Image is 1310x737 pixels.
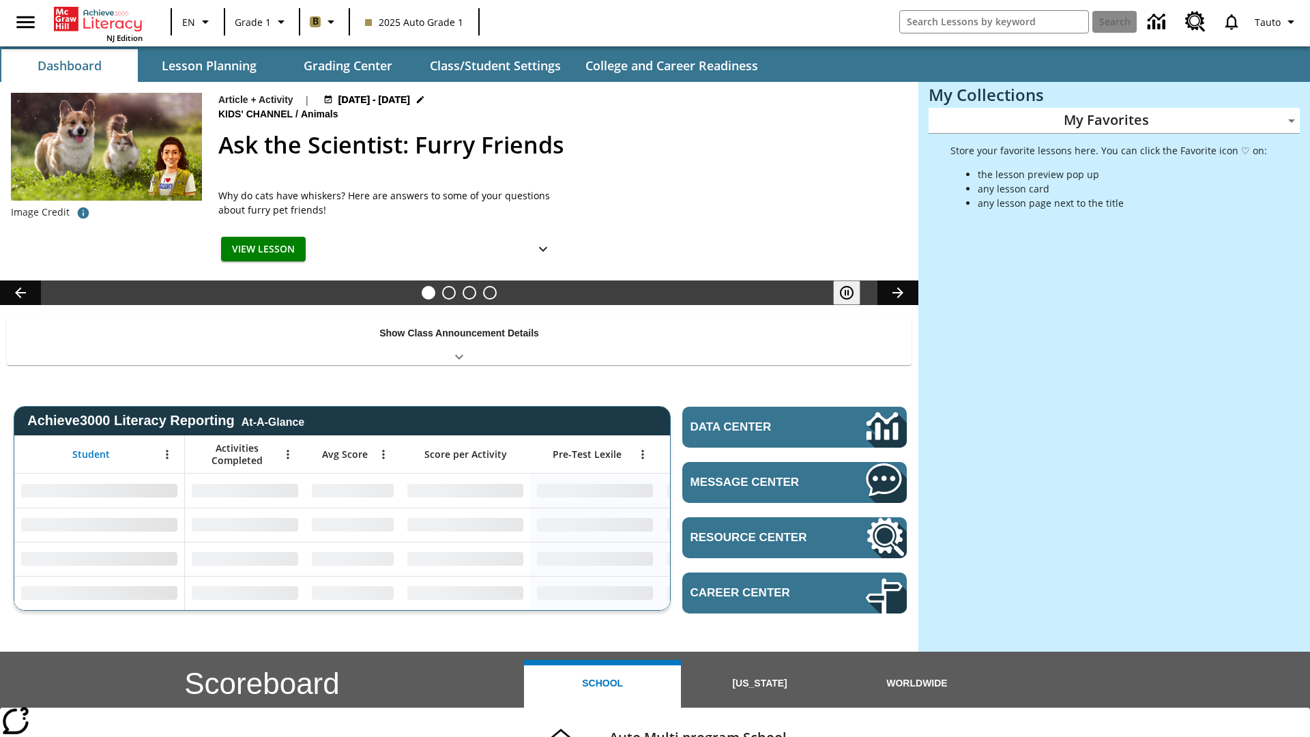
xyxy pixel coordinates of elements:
span: Student [72,448,110,461]
button: Open Menu [632,444,653,465]
button: College and Career Readiness [574,49,769,82]
span: Pre-Test Lexile [553,448,622,461]
h3: My Collections [929,85,1300,104]
div: No Data, [185,474,305,508]
a: Notifications [1214,4,1249,40]
span: Message Center [690,476,825,489]
button: Grading Center [280,49,416,82]
a: Resource Center, Will open in new tab [682,517,907,558]
button: Slide 4 Remembering Justice O'Connor [483,286,497,300]
div: No Data, [305,576,401,610]
span: Achieve3000 Literacy Reporting [27,413,304,429]
span: Career Center [690,586,825,600]
li: any lesson page next to the title [978,196,1267,210]
button: Dashboard [1,49,138,82]
h2: Ask the Scientist: Furry Friends [218,128,902,162]
a: Resource Center, Will open in new tab [1177,3,1214,40]
span: Animals [301,107,340,122]
span: Score per Activity [424,448,507,461]
div: Home [54,4,143,43]
button: Language: EN, Select a language [176,10,220,34]
img: Avatar of the scientist with a cat and dog standing in a grassy field in the background [11,93,202,201]
div: At-A-Glance [242,414,304,429]
button: Grade: Grade 1, Select a grade [229,10,295,34]
div: Why do cats have whiskers? Here are answers to some of your questions about furry pet friends! [218,188,559,217]
span: Kids' Channel [218,107,295,122]
span: [DATE] - [DATE] [338,93,410,107]
div: No Data, [185,542,305,576]
li: the lesson preview pop up [978,167,1267,182]
p: Article + Activity [218,93,293,107]
a: Data Center [682,407,907,448]
button: [US_STATE] [681,660,838,708]
div: Pause [833,280,874,305]
div: No Data, [305,508,401,542]
div: No Data, [660,576,789,610]
button: Slide 3 Pre-release lesson [463,286,476,300]
button: Boost Class color is light brown. Change class color [304,10,345,34]
button: Slide 2 Cars of the Future? [442,286,456,300]
span: / [295,109,298,119]
a: Home [54,5,143,33]
button: Profile/Settings [1249,10,1305,34]
input: search field [900,11,1088,33]
p: Image Credit [11,205,70,219]
span: EN [182,15,195,29]
button: Open side menu [5,2,46,42]
span: Tauto [1255,15,1281,29]
button: Lesson carousel, Next [877,280,918,305]
button: Worldwide [839,660,995,708]
button: Lesson Planning [141,49,277,82]
div: No Data, [660,542,789,576]
a: Career Center [682,573,907,613]
div: Show Class Announcement Details [7,318,912,365]
span: NJ Edition [106,33,143,43]
button: Pause [833,280,860,305]
span: Resource Center [690,531,825,545]
button: Open Menu [278,444,298,465]
button: Open Menu [157,444,177,465]
span: B [312,13,319,30]
li: any lesson card [978,182,1267,196]
button: Open Menu [373,444,394,465]
p: Store your favorite lessons here. You can click the Favorite icon ♡ on: [950,143,1267,158]
div: No Data, [185,508,305,542]
div: No Data, [305,474,401,508]
button: Slide 1 Ask the Scientist: Furry Friends [422,286,435,300]
span: Data Center [690,420,819,434]
a: Message Center [682,462,907,503]
div: My Favorites [929,108,1300,134]
div: No Data, [660,508,789,542]
button: School [524,660,681,708]
button: Class/Student Settings [419,49,572,82]
p: Show Class Announcement Details [379,326,539,341]
div: No Data, [660,474,789,508]
span: 2025 Auto Grade 1 [365,15,463,29]
button: View Lesson [221,237,306,262]
span: Grade 1 [235,15,271,29]
a: Data Center [1139,3,1177,41]
div: No Data, [185,576,305,610]
button: Jul 11 - Oct 31 Choose Dates [321,93,428,107]
span: | [304,93,310,107]
span: Activities Completed [192,442,282,467]
div: No Data, [305,542,401,576]
button: Credit: background: Nataba/iStock/Getty Images Plus inset: Janos Jantner [70,201,97,225]
span: Avg Score [322,448,368,461]
button: Show Details [529,237,557,262]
